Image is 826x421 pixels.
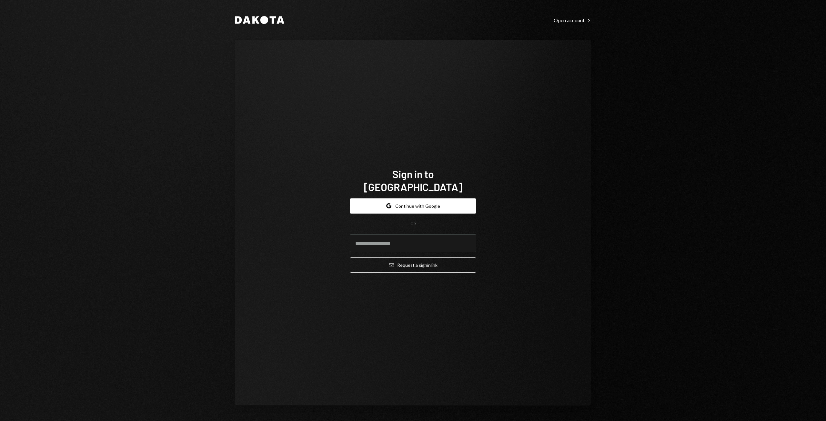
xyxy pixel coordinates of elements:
[554,16,591,24] a: Open account
[350,257,476,273] button: Request a signinlink
[554,17,591,24] div: Open account
[410,221,416,227] div: OR
[463,239,471,247] keeper-lock: Open Keeper Popup
[350,167,476,193] h1: Sign in to [GEOGRAPHIC_DATA]
[350,198,476,214] button: Continue with Google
